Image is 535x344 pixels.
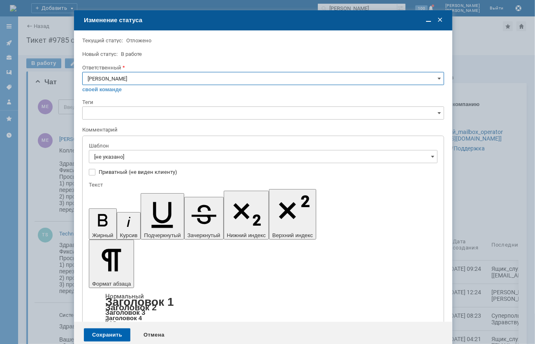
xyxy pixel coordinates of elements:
a: Нормальный [105,293,144,300]
a: Заголовок 4 [105,314,142,321]
button: Подчеркнутый [141,193,184,240]
div: Шаблон [89,143,436,148]
span: Закрыть [436,16,444,24]
span: Подчеркнутый [144,232,181,238]
div: Комментарий [82,126,442,134]
span: Курсив [120,232,138,238]
span: Отложено [126,37,151,44]
div: Теги [82,99,442,105]
span: Нижний индекс [227,232,266,238]
button: Зачеркнутый [184,197,224,240]
div: Ответственный [82,65,442,70]
a: Заголовок 3 [105,309,145,316]
span: Свернуть (Ctrl + M) [424,16,433,24]
label: Приватный (не виден клиенту) [99,169,436,175]
span: Зачеркнутый [188,232,220,238]
button: Жирный [89,208,117,240]
label: Текущий статус: [82,37,123,44]
span: Верхний индекс [272,232,313,238]
button: Формат абзаца [89,240,134,288]
a: Заголовок 1 [105,296,174,308]
button: Нижний индекс [224,191,269,240]
div: Изменение статуса [84,16,444,24]
div: Формат абзаца [89,294,438,326]
label: Новый статус: [82,51,118,57]
a: Заголовок 2 [105,302,157,312]
button: Курсив [117,212,141,240]
div: Текст [89,182,436,187]
button: Верхний индекс [269,189,316,240]
span: Формат абзаца [92,281,131,287]
span: В работе [121,51,142,57]
a: своей команде [82,86,122,93]
span: Жирный [92,232,113,238]
a: Код [105,319,116,327]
